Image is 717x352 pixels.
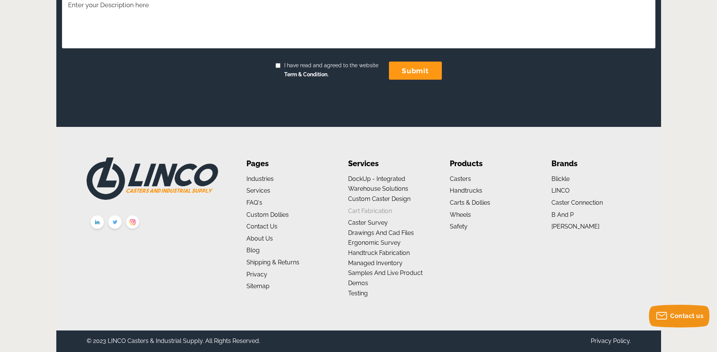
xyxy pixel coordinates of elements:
[348,175,408,193] a: DockUp - Integrated Warehouse Solutions
[551,199,603,206] a: Caster Connection
[670,312,703,320] span: Contact us
[348,229,414,236] a: Drawings and Cad Files
[450,157,529,170] li: Products
[450,223,468,230] a: Safety
[246,223,277,230] a: Contact Us
[348,207,392,215] a: Cart Fabrication
[551,187,570,194] a: LINCO
[450,187,482,194] a: Handtrucks
[591,337,631,344] a: Privacy Policy.
[348,269,423,287] a: Samples and Live Product Demos
[450,175,471,182] a: Casters
[246,259,299,266] a: Shipping & Returns
[106,214,124,232] img: twitter.png
[551,211,574,218] a: B and P
[551,223,599,230] a: [PERSON_NAME]
[348,157,427,170] li: Services
[348,259,403,267] a: Managed Inventory
[62,56,177,85] iframe: reCAPTCHA
[88,214,106,233] img: linkedin.png
[246,283,269,290] a: Sitemap
[246,187,270,194] a: Services
[284,71,328,77] strong: Term & Condition.
[87,336,260,346] div: © 2023 LINCO Casters & Industrial Supply. All Rights Reserved.
[124,214,142,232] img: instagram.png
[348,195,410,202] a: Custom Caster Design
[276,63,280,68] input: I have read and agreed to the websiteTerm & Condition.
[551,175,570,182] a: Blickle
[348,239,401,246] a: Ergonomic Survey
[87,157,218,200] img: LINCO CASTERS & INDUSTRIAL SUPPLY
[348,249,410,256] a: Handtruck Fabrication
[246,175,274,182] a: Industries
[348,290,368,297] a: Testing
[246,157,325,170] li: Pages
[389,62,442,80] input: submit
[551,157,630,170] li: Brands
[246,235,273,242] a: About us
[348,219,388,226] a: Caster Survey
[246,247,260,254] a: Blog
[246,199,262,206] a: FAQ's
[280,61,378,79] span: I have read and agreed to the website
[450,211,471,218] a: Wheels
[246,271,267,278] a: Privacy
[246,211,289,218] a: Custom Dollies
[450,199,490,206] a: Carts & Dollies
[649,305,709,327] button: Contact us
